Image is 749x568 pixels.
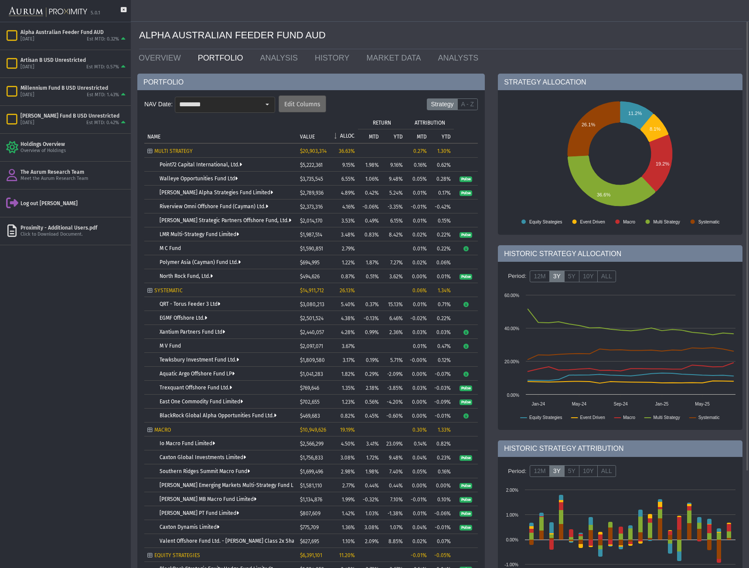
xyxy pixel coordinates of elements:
[160,203,268,210] a: Riverview Omni Offshore Fund (Cayman) Ltd.
[382,255,406,269] td: 7.27%
[579,270,598,283] label: 10Y
[341,441,355,447] span: 4.50%
[623,415,635,420] text: Macro
[597,192,610,197] text: 36.6%
[382,129,406,143] td: Column YTD
[430,297,454,311] td: 0.71%
[358,129,382,143] td: Column MTD
[582,122,595,127] text: 26.1%
[406,492,430,506] td: -0.01%
[20,120,34,126] div: [DATE]
[460,176,472,183] span: Pulse
[300,232,322,238] span: $1,987,514
[430,213,454,227] td: 0.15%
[144,115,297,143] td: Column NAME
[20,29,127,36] div: Alpha Australian Feeder Fund AUD
[460,482,472,488] a: Pulse
[406,297,430,311] td: 0.01%
[358,353,382,367] td: 0.19%
[253,49,308,67] a: ANALYSIS
[360,49,431,67] a: MARKET DATA
[340,133,355,139] p: ALLOC.
[382,353,406,367] td: 5.71%
[300,427,326,433] span: $10,949,626
[382,158,406,172] td: 9.16%
[358,227,382,241] td: 0.83%
[597,465,616,477] label: ALL
[415,120,445,126] p: ATTRIBUTION
[144,97,175,112] div: NAV Date:
[623,220,635,224] text: Macro
[160,217,291,223] a: [PERSON_NAME] Strategic Partners Offshore Fund, Ltd.
[579,465,598,477] label: 10Y
[433,148,451,154] div: 1.30%
[382,367,406,381] td: -2.09%
[382,464,406,478] td: 7.40%
[507,393,519,398] text: 0.00%
[460,399,472,406] span: Pulse
[300,329,324,335] span: $2,440,057
[460,176,472,182] a: Pulse
[430,450,454,464] td: 0.23%
[430,409,454,423] td: -0.01%
[342,260,355,266] span: 1.22%
[498,440,742,457] div: HISTORIC STRATEGY ATTRIBUTION
[340,427,355,433] span: 19.19%
[504,326,519,331] text: 40.00%
[695,402,710,406] text: May-25
[430,199,454,213] td: -0.42%
[698,415,720,420] text: Systematic
[160,510,239,516] a: [PERSON_NAME] PT Fund Limited
[340,287,355,294] span: 26.13%
[340,455,355,461] span: 3.08%
[358,297,382,311] td: 0.37%
[650,126,660,132] text: 8.1%
[406,436,430,450] td: 0.14%
[460,454,472,460] a: Pulse
[160,231,239,237] a: LMR Multi-Strategy Fund Limited
[430,492,454,506] td: 0.10%
[498,245,742,262] div: HISTORIC STRATEGY ALLOCATION
[430,367,454,381] td: -0.07%
[300,246,323,252] span: $1,590,851
[300,413,320,419] span: $469,683
[341,176,355,182] span: 6.55%
[20,141,127,148] div: Holdings Overview
[160,524,219,530] a: Caxton Dynamis Limited
[549,270,565,283] label: 3Y
[430,395,454,409] td: -0.09%
[580,220,605,224] text: Event Driven
[427,98,457,111] label: Strategy
[564,270,579,283] label: 5Y
[20,112,127,119] div: [PERSON_NAME] Fund B USD Unrestricted
[406,199,430,213] td: -0.01%
[382,199,406,213] td: -3.35%
[341,190,355,196] span: 4.89%
[308,49,360,67] a: HISTORY
[382,520,406,534] td: 1.07%
[530,465,549,477] label: 12M
[160,440,215,446] a: Io Macro Fund Limited
[20,231,127,238] div: Click to Download Document.
[460,273,472,279] a: Pulse
[342,343,355,349] span: 3.67%
[460,511,472,517] span: Pulse
[498,74,742,90] div: STRATEGY ALLOCATION
[160,189,273,196] a: [PERSON_NAME] Alpha Strategies Fund Limited
[406,506,430,520] td: 0.01%
[300,315,323,321] span: $2,501,524
[406,534,430,548] td: 0.02%
[358,199,382,213] td: -0.06%
[139,22,742,49] div: ALPHA AUSTRALIAN FEEDER FUND AUD
[358,506,382,520] td: 1.03%
[358,269,382,283] td: 0.51%
[406,227,430,241] td: 0.02%
[373,120,391,126] p: RETURN
[430,339,454,353] td: 0.47%
[358,450,382,464] td: 1.72%
[20,148,127,154] div: Overview of Holdings
[341,315,355,321] span: 4.38%
[358,158,382,172] td: 1.98%
[430,129,454,143] td: Column YTD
